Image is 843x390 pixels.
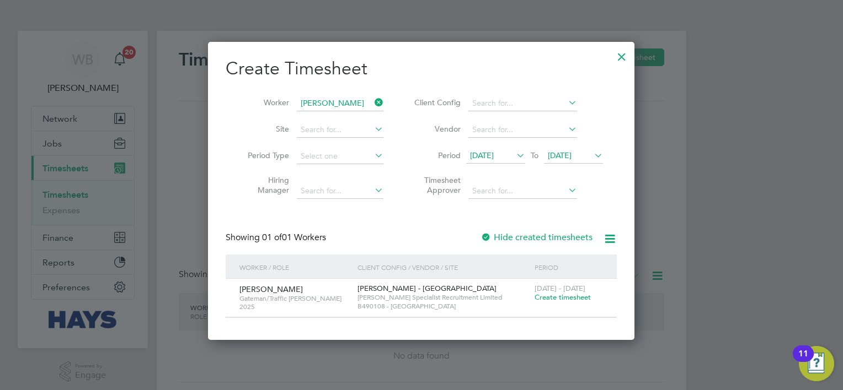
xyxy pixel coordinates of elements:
span: [DATE] [470,150,494,160]
span: [PERSON_NAME] [239,284,303,294]
span: [PERSON_NAME] - [GEOGRAPHIC_DATA] [358,284,497,293]
label: Period [411,150,461,160]
div: Showing [226,232,328,243]
input: Search for... [297,96,383,111]
label: Timesheet Approver [411,175,461,195]
span: 01 of [262,232,282,243]
span: To [527,148,542,162]
div: Period [532,254,606,280]
input: Select one [297,149,383,164]
span: [DATE] - [DATE] [535,284,585,293]
h2: Create Timesheet [226,57,617,80]
span: 01 Workers [262,232,326,243]
label: Vendor [411,124,461,134]
input: Search for... [468,96,577,111]
span: Gateman/Traffic [PERSON_NAME] 2025 [239,294,349,311]
label: Worker [239,97,289,107]
span: [PERSON_NAME] Specialist Recruitment Limited [358,293,529,302]
input: Search for... [468,183,577,199]
label: Site [239,124,289,134]
label: Hiring Manager [239,175,289,195]
label: Client Config [411,97,461,107]
span: [DATE] [548,150,572,160]
input: Search for... [297,122,383,138]
button: Open Resource Center, 11 new notifications [799,346,834,381]
input: Search for... [468,122,577,138]
div: Worker / Role [237,254,355,280]
label: Period Type [239,150,289,160]
div: Client Config / Vendor / Site [355,254,532,280]
span: Create timesheet [535,292,591,302]
label: Hide created timesheets [481,232,593,243]
input: Search for... [297,183,383,199]
div: 11 [798,354,808,368]
span: B490108 - [GEOGRAPHIC_DATA] [358,302,529,311]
